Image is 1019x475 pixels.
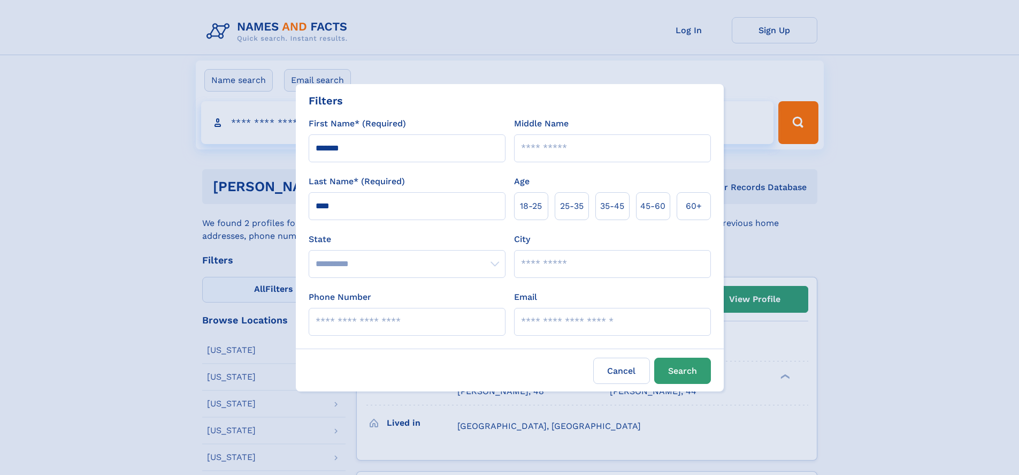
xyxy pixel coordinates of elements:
[520,200,542,213] span: 18‑25
[309,93,343,109] div: Filters
[514,291,537,304] label: Email
[600,200,624,213] span: 35‑45
[593,358,650,384] label: Cancel
[514,175,530,188] label: Age
[514,117,569,130] label: Middle Name
[560,200,584,213] span: 25‑35
[309,175,405,188] label: Last Name* (Required)
[309,233,505,246] label: State
[654,358,711,384] button: Search
[309,117,406,130] label: First Name* (Required)
[514,233,530,246] label: City
[309,291,371,304] label: Phone Number
[686,200,702,213] span: 60+
[640,200,665,213] span: 45‑60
